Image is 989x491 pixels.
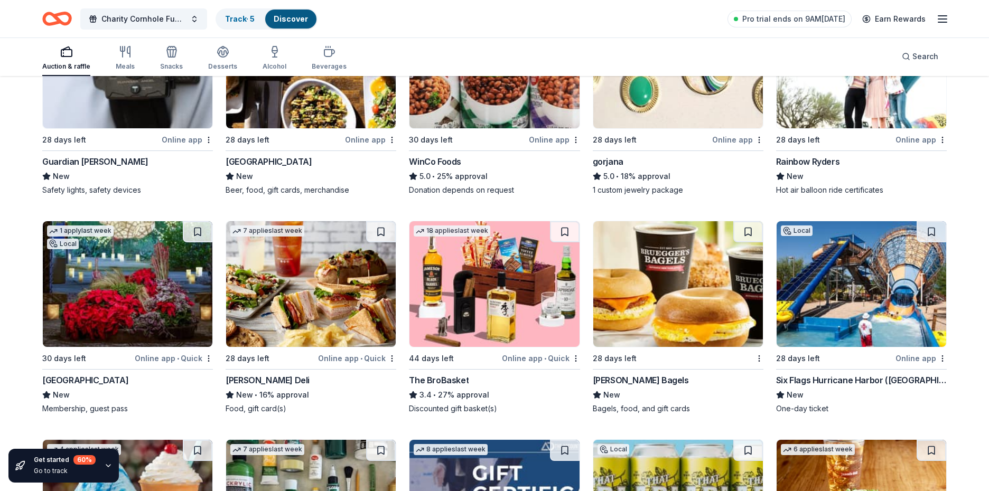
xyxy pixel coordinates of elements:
a: Pro trial ends on 9AM[DATE] [727,11,852,27]
div: Donation depends on request [409,185,580,195]
span: • [433,172,435,181]
div: 28 days left [593,134,637,146]
button: Desserts [208,41,237,76]
div: Online app [345,133,396,146]
div: Bagels, food, and gift cards [593,403,763,414]
div: Alcohol [263,62,286,71]
a: Image for Guardian Angel Device7 applieslast week28 days leftOnline appGuardian [PERSON_NAME]NewS... [42,2,213,195]
div: 1 custom jewelry package [593,185,763,195]
div: 18 applies last week [414,225,490,237]
div: 28 days left [776,134,820,146]
div: 28 days left [593,352,637,365]
button: Auction & raffle [42,41,90,76]
div: Discounted gift basket(s) [409,403,580,414]
div: 28 days left [226,352,269,365]
a: Image for gorjana8 applieslast week28 days leftOnline appgorjana5.0•18% approval1 custom jewelry ... [593,2,763,195]
div: The BroBasket [409,374,469,386]
a: Earn Rewards [856,10,932,29]
div: Hot air balloon ride certificates [776,185,947,195]
a: Image for WinCo Foods30 days leftOnline appWinCo Foods5.0•25% approvalDonation depends on request [409,2,580,195]
div: gorjana [593,155,623,168]
div: One-day ticket [776,403,947,414]
div: Food, gift card(s) [226,403,396,414]
span: 5.0 [419,170,431,183]
span: 5.0 [603,170,614,183]
span: New [53,170,70,183]
span: New [236,389,253,401]
div: 27% approval [409,389,580,401]
div: 6 applies last week [781,444,855,455]
a: Image for Six Flags Hurricane Harbor (Phoenix)Local28 days leftOnline appSix Flags Hurricane Harb... [776,221,947,414]
span: New [53,389,70,401]
span: New [236,170,253,183]
div: Auction & raffle [42,62,90,71]
img: Image for The BroBasket [409,221,579,347]
div: 30 days left [42,352,86,365]
div: Beer, food, gift cards, merchandise [226,185,396,195]
div: [PERSON_NAME] Deli [226,374,310,386]
a: Image for Bruegger's Bagels28 days left[PERSON_NAME] BagelsNewBagels, food, and gift cards [593,221,763,414]
div: 28 days left [226,134,269,146]
button: Beverages [312,41,347,76]
div: Guardian [PERSON_NAME] [42,155,148,168]
div: 7 applies last week [230,444,304,455]
button: Meals [116,41,135,76]
div: Desserts [208,62,237,71]
span: 3.4 [419,389,432,401]
button: Charity Cornhole Fundraiser [80,8,207,30]
a: Track· 5 [225,14,255,23]
div: Online app [712,133,763,146]
div: Online app Quick [135,352,213,365]
a: Image for Rainbow Ryders1 applylast weekLocal28 days leftOnline appRainbow RydersNewHot air ballo... [776,2,947,195]
div: 28 days left [42,134,86,146]
a: Image for Beaver Street BreweryLocal28 days leftOnline app[GEOGRAPHIC_DATA]NewBeer, food, gift ca... [226,2,396,195]
span: New [603,389,620,401]
span: • [616,172,619,181]
span: Pro trial ends on 9AM[DATE] [742,13,845,25]
button: Snacks [160,41,183,76]
span: • [255,391,258,399]
div: Online app Quick [502,352,580,365]
div: Rainbow Ryders [776,155,839,168]
span: • [360,354,362,363]
div: [GEOGRAPHIC_DATA] [226,155,312,168]
a: Discover [274,14,308,23]
div: Six Flags Hurricane Harbor ([GEOGRAPHIC_DATA]) [776,374,947,386]
span: • [544,354,546,363]
span: Search [912,50,938,63]
a: Image for Desert Botanical Garden1 applylast weekLocal30 days leftOnline app•Quick[GEOGRAPHIC_DAT... [42,221,213,414]
span: • [434,391,436,399]
img: Image for Six Flags Hurricane Harbor (Phoenix) [777,221,946,347]
div: 25% approval [409,170,580,183]
div: 44 days left [409,352,454,365]
div: Local [781,225,813,236]
div: Online app [895,352,947,365]
div: [PERSON_NAME] Bagels [593,374,689,386]
div: Online app [895,133,947,146]
button: Track· 5Discover [216,8,318,30]
div: Safety lights, safety devices [42,185,213,195]
div: Beverages [312,62,347,71]
img: Image for Bruegger's Bagels [593,221,763,347]
div: Snacks [160,62,183,71]
a: Home [42,6,72,31]
div: Get started [34,455,96,465]
div: 16% approval [226,389,396,401]
div: Online app [162,133,213,146]
div: 30 days left [409,134,453,146]
div: Local [47,239,79,249]
div: 8 applies last week [414,444,488,455]
div: [GEOGRAPHIC_DATA] [42,374,128,386]
div: Meals [116,62,135,71]
img: Image for McAlister's Deli [226,221,396,347]
button: Search [893,46,947,67]
a: Image for The BroBasket18 applieslast week44 days leftOnline app•QuickThe BroBasket3.4•27% approv... [409,221,580,414]
span: New [787,170,804,183]
div: 60 % [73,455,96,465]
img: Image for Desert Botanical Garden [43,221,212,347]
span: New [787,389,804,401]
div: Membership, guest pass [42,403,213,414]
button: Alcohol [263,41,286,76]
span: Charity Cornhole Fundraiser [101,13,186,25]
a: Image for McAlister's Deli7 applieslast week28 days leftOnline app•Quick[PERSON_NAME] DeliNew•16%... [226,221,396,414]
